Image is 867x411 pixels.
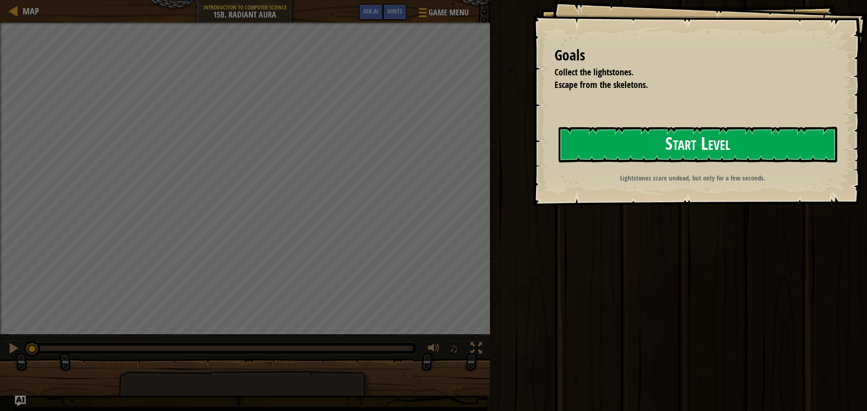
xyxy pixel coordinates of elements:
[555,45,835,66] div: Goals
[425,340,443,359] button: Adjust volume
[543,79,833,92] li: Escape from the skeletons.
[359,4,383,20] button: Ask AI
[543,66,833,79] li: Collect the lightstones.
[5,340,23,359] button: Ctrl + P: Pause
[447,340,463,359] button: ♫
[559,127,837,162] button: Start Level
[555,66,634,78] span: Collect the lightstones.
[18,5,39,17] a: Map
[23,5,39,17] span: Map
[554,173,832,183] p: Lightstones scare undead, but only for a few seconds.
[555,79,648,91] span: Escape from the skeletons.
[449,342,458,355] span: ♫
[387,7,402,15] span: Hints
[411,4,474,25] button: Game Menu
[363,7,378,15] span: Ask AI
[429,7,469,18] span: Game Menu
[15,396,26,406] button: Ask AI
[467,340,485,359] button: Toggle fullscreen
